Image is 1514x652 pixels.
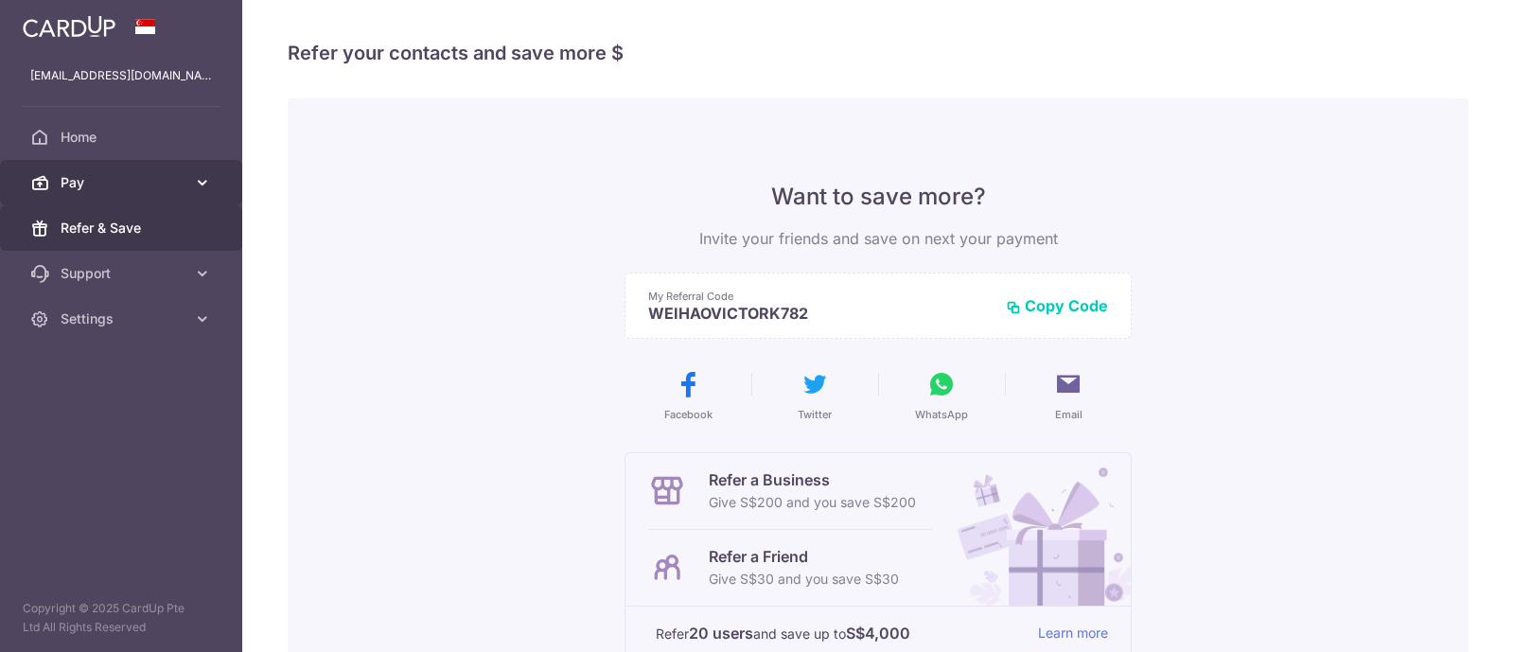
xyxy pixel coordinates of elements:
[1012,369,1124,422] button: Email
[625,182,1132,212] p: Want to save more?
[625,227,1132,250] p: Invite your friends and save on next your payment
[798,407,832,422] span: Twitter
[288,38,1469,68] h4: Refer your contacts and save more $
[664,407,713,422] span: Facebook
[632,369,744,422] button: Facebook
[709,491,916,514] p: Give S$200 and you save S$200
[1038,622,1108,645] a: Learn more
[656,622,1023,645] p: Refer and save up to
[709,468,916,491] p: Refer a Business
[61,219,185,238] span: Refer & Save
[61,173,185,192] span: Pay
[709,545,899,568] p: Refer a Friend
[61,128,185,147] span: Home
[30,66,212,85] p: [EMAIL_ADDRESS][DOMAIN_NAME]
[1055,407,1083,422] span: Email
[23,15,115,38] img: CardUp
[709,568,899,590] p: Give S$30 and you save S$30
[648,289,991,304] p: My Referral Code
[61,309,185,328] span: Settings
[689,622,753,644] strong: 20 users
[1006,296,1108,315] button: Copy Code
[759,369,871,422] button: Twitter
[846,622,910,644] strong: S$4,000
[915,407,968,422] span: WhatsApp
[940,453,1131,606] img: Refer
[886,369,997,422] button: WhatsApp
[648,304,991,323] p: WEIHAOVICTORK782
[61,264,185,283] span: Support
